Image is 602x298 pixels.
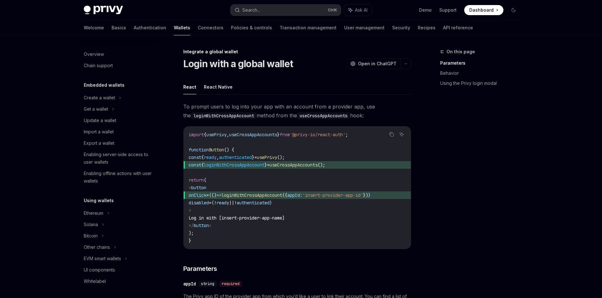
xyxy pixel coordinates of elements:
button: Search...CtrlK [230,4,341,16]
span: { [204,132,206,137]
a: API reference [443,20,473,35]
span: } [189,238,191,243]
div: Update a wallet [84,117,116,124]
a: Enabling server-side access to user wallets [79,149,160,168]
a: Behavior [440,68,524,78]
a: Basics [112,20,126,35]
a: Policies & controls [231,20,272,35]
a: UI components [79,264,160,276]
button: Toggle dark mode [508,5,519,15]
span: loginWithCrossAppAccount [222,192,282,198]
div: Ethereum [84,209,103,217]
span: { [201,155,204,160]
div: Solana [84,221,98,228]
span: Ask AI [355,7,368,13]
div: Integrate a global wallet [183,49,411,55]
div: required [219,281,242,287]
span: 'insert-provider-app-id' [302,192,363,198]
span: = [209,200,211,206]
span: Dashboard [469,7,494,13]
span: } [277,132,280,137]
div: EVM smart wallets [84,255,121,262]
a: Chain support [79,60,160,71]
a: Wallets [174,20,190,35]
a: Support [439,7,457,13]
span: string [201,281,214,286]
span: button [191,185,206,190]
span: Log in with [insert-provider-app-name] [189,215,285,221]
code: useCrossAppAccounts [297,112,350,119]
span: , [227,132,229,137]
span: disabled [189,200,209,206]
span: } [252,155,254,160]
span: const [189,155,201,160]
span: ({ [282,192,287,198]
span: button [194,223,209,228]
code: loginWithCrossAppAccount [191,112,257,119]
div: Import a wallet [84,128,114,136]
a: Welcome [84,20,104,35]
span: Ctrl K [328,8,337,13]
span: To prompt users to log into your app with an account from a provider app, use the method from the... [183,102,411,120]
div: Enabling offline actions with user wallets [84,170,156,185]
a: Dashboard [464,5,503,15]
span: () { [224,147,234,153]
span: || [229,200,234,206]
span: usePrivy [257,155,277,160]
span: > [209,223,211,228]
div: Enabling server-side access to user wallets [84,151,156,166]
button: Copy the contents from the code block [387,130,396,138]
span: = [206,192,209,198]
div: Search... [242,6,260,14]
a: Parameters [440,58,524,68]
span: appId: [287,192,302,198]
span: } [368,192,371,198]
div: appId [183,281,196,287]
span: function [189,147,209,153]
div: Bitcoin [84,232,98,240]
a: Authentication [134,20,166,35]
a: Demo [419,7,432,13]
span: => [216,192,222,198]
span: import [189,132,204,137]
a: Update a wallet [79,115,160,126]
span: const [189,162,201,168]
span: { [211,200,214,206]
span: (); [318,162,325,168]
span: ready [204,155,216,160]
a: Whitelabel [79,276,160,287]
span: < [189,185,191,190]
a: Import a wallet [79,126,160,137]
span: () [211,192,216,198]
span: loginWithCrossAppAccount [204,162,265,168]
div: Other chains [84,243,110,251]
span: '@privy-io/react-auth' [290,132,345,137]
span: from [280,132,290,137]
span: authenticated [219,155,252,160]
span: Open in ChatGPT [358,61,397,67]
span: } [265,162,267,168]
div: Overview [84,50,104,58]
span: ( [204,177,206,183]
button: Ask AI [344,4,372,16]
span: On this page [447,48,475,56]
button: React [183,79,196,94]
span: ! [234,200,237,206]
h5: Embedded wallets [84,81,125,89]
span: </ [189,223,194,228]
span: Parameters [183,264,217,273]
img: dark logo [84,6,123,15]
div: Export a wallet [84,139,114,147]
span: Button [209,147,224,153]
span: ready [216,200,229,206]
div: Create a wallet [84,94,115,102]
span: usePrivy [206,132,227,137]
button: Open in ChatGPT [346,58,400,69]
a: Using the Privy login modal [440,78,524,88]
div: Get a wallet [84,105,108,113]
span: ; [345,132,348,137]
div: Whitelabel [84,278,106,285]
a: Export a wallet [79,137,160,149]
a: User management [344,20,385,35]
a: Connectors [198,20,223,35]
